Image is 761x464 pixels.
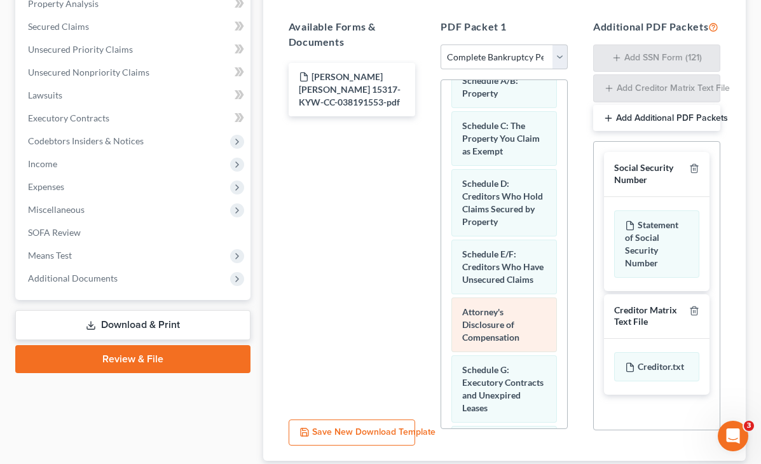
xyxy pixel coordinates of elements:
span: Executory Contracts [28,113,109,123]
span: Schedule C: The Property You Claim as Exempt [462,120,540,156]
a: SOFA Review [18,221,250,244]
div: Creditor.txt [614,352,699,381]
h5: Additional PDF Packets [593,19,720,34]
a: Unsecured Nonpriority Claims [18,61,250,84]
span: Additional Documents [28,273,118,283]
button: Add Additional PDF Packets [593,105,720,132]
span: Attorney's Disclosure of Compensation [462,306,519,343]
span: Income [28,158,57,169]
span: SOFA Review [28,227,81,238]
a: Unsecured Priority Claims [18,38,250,61]
span: [PERSON_NAME] [PERSON_NAME] 15317-KYW-CC-038191553-pdf [299,71,401,107]
button: Save New Download Template [289,420,416,446]
div: Creditor Matrix Text File [614,304,684,328]
div: Social Security Number [614,162,684,186]
span: Unsecured Nonpriority Claims [28,67,149,78]
span: Schedule E/F: Creditors Who Have Unsecured Claims [462,249,544,285]
span: Schedule D: Creditors Who Hold Claims Secured by Property [462,178,543,227]
span: Expenses [28,181,64,192]
button: Add SSN Form (121) [593,44,720,72]
span: Unsecured Priority Claims [28,44,133,55]
a: Lawsuits [18,84,250,107]
span: Miscellaneous [28,204,85,215]
span: 3 [744,421,754,431]
span: Codebtors Insiders & Notices [28,135,144,146]
div: Statement of Social Security Number [614,210,699,278]
span: Schedule G: Executory Contracts and Unexpired Leases [462,364,544,413]
button: Add Creditor Matrix Text File [593,74,720,102]
h5: Available Forms & Documents [289,19,416,50]
h5: PDF Packet 1 [441,19,568,34]
span: Means Test [28,250,72,261]
a: Review & File [15,345,250,373]
a: Download & Print [15,310,250,340]
iframe: Intercom live chat [718,421,748,451]
a: Executory Contracts [18,107,250,130]
span: Lawsuits [28,90,62,100]
span: Secured Claims [28,21,89,32]
a: Secured Claims [18,15,250,38]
